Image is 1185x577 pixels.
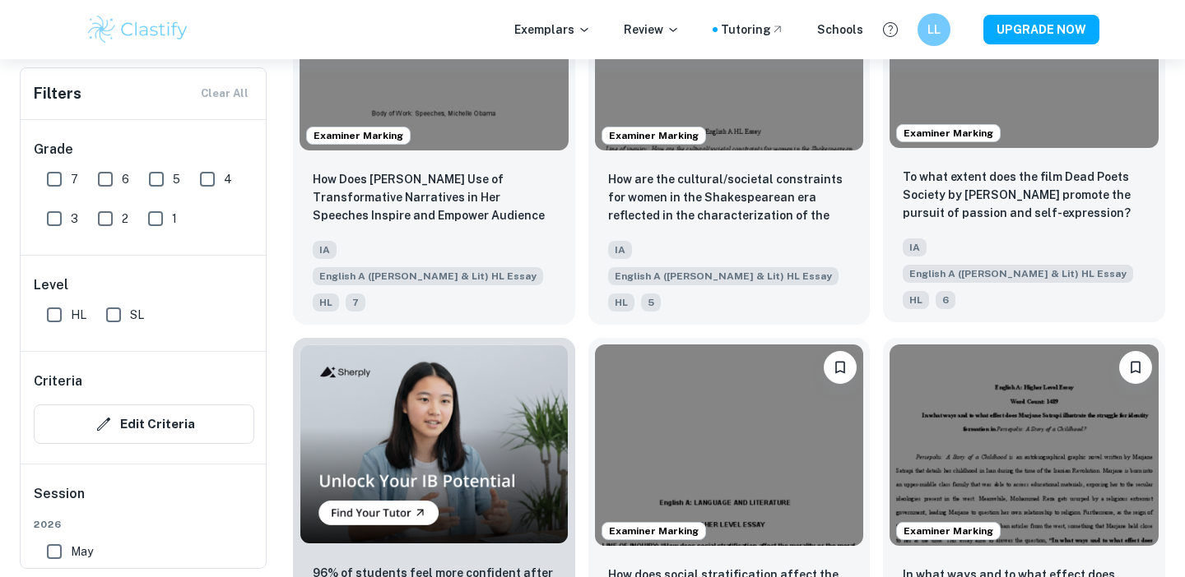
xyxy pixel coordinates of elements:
span: 4 [224,170,232,188]
h6: Grade [34,140,254,159]
span: 6 [122,170,129,188]
span: Examiner Marking [602,128,705,143]
span: IA [313,241,337,259]
button: Bookmark [1119,351,1152,384]
span: Examiner Marking [307,128,410,143]
h6: Level [34,275,254,295]
button: Bookmark [824,351,857,384]
span: Examiner Marking [602,524,705,538]
img: Clastify logo [86,13,190,46]
span: May [71,542,93,561]
span: IA [608,241,632,259]
p: Review [624,21,680,39]
h6: Filters [34,82,81,105]
a: Tutoring [721,21,784,39]
span: HL [903,291,929,309]
p: To what extent does the film Dead Poets Society by Peter Weir promote the pursuit of passion and ... [903,168,1145,222]
span: Examiner Marking [897,126,1000,141]
img: Thumbnail [300,344,569,544]
p: Exemplars [514,21,591,39]
p: How are the cultural/societal constraints for women in the Shakespearean era reflected in the cha... [608,170,851,226]
span: English A ([PERSON_NAME] & Lit) HL Essay [608,267,839,285]
span: HL [608,293,634,312]
span: 1 [172,210,177,228]
img: English A (Lang & Lit) HL Essay IA example thumbnail: How does social stratification affect th [595,344,864,546]
h6: Session [34,484,254,517]
span: SL [130,306,144,324]
h6: Criteria [34,372,82,391]
span: 2026 [34,517,254,532]
a: Schools [817,21,863,39]
span: 5 [641,293,661,312]
span: 2 [122,210,128,228]
span: English A ([PERSON_NAME] & Lit) HL Essay [313,267,543,285]
img: English A (Lang & Lit) HL Essay IA example thumbnail: In what ways and to what effect does Ma [890,344,1159,546]
span: 3 [71,210,78,228]
span: Examiner Marking [897,524,1000,538]
span: 5 [173,170,180,188]
span: 7 [71,170,78,188]
p: How Does Michelle Obama’s Use of Transformative Narratives in Her Speeches Inspire and Empower Au... [313,170,555,226]
h6: LL [925,21,944,39]
button: LL [918,13,950,46]
button: Edit Criteria [34,404,254,444]
span: IA [903,238,927,256]
button: UPGRADE NOW [983,15,1099,44]
span: 7 [346,293,365,312]
span: English A ([PERSON_NAME] & Lit) HL Essay [903,265,1133,283]
span: HL [71,306,86,324]
button: Help and Feedback [876,16,904,44]
span: HL [313,293,339,312]
span: 6 [936,291,955,309]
